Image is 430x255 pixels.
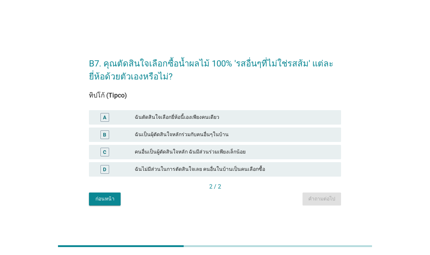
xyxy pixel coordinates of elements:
div: ก่อนหน้า [95,195,115,203]
div: C [103,148,106,156]
div: B [103,131,106,138]
div: ฉันไม่มีส่วนในการตัดสินใจเลย คนอื่นในบ้านเป็นคนเลือกซื้อ [135,165,335,174]
div: A [103,113,106,121]
button: ก่อนหน้า [89,193,121,206]
div: ทิปโก้ (Tipco) [89,90,341,100]
h2: B7. คุณตัดสินใจเลือกซื้อน้ำผลไม้ 100% 'รสอื่นๆที่ไม่ใช่รสส้ม' แต่ละยี่ห้อด้วยตัวเองหรือไม่? [89,50,341,83]
div: 2 / 2 [89,182,341,191]
div: คนอื่นเป็นผู้ตัดสินใจหลัก ฉันมีส่วนร่วมเพียงเล็กน้อย [135,148,335,156]
div: ฉันตัดสินใจเลือกยี่ห้อนี้เองเพียงคนเดียว [135,113,335,122]
div: ฉันเป็นผุ้ตัดสินใจหลักร่วมกับคนอื่นๆในบ้าน [135,130,335,139]
div: D [103,165,106,173]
